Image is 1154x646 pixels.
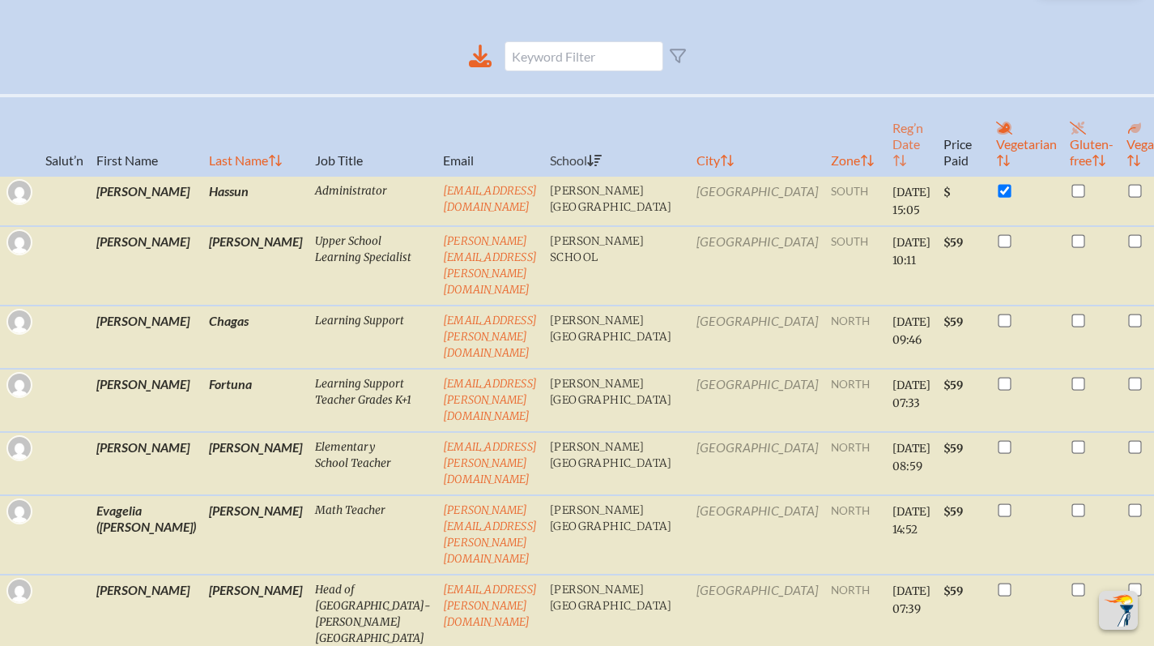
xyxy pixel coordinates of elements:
td: [GEOGRAPHIC_DATA] [690,226,824,306]
th: Email [436,96,543,176]
td: [PERSON_NAME] [90,306,202,369]
a: [EMAIL_ADDRESS][PERSON_NAME][DOMAIN_NAME] [443,583,537,629]
td: north [824,369,886,432]
img: To the top [1102,594,1135,627]
span: $59 [943,584,963,598]
td: Fortuna [202,369,309,432]
span: [DATE] 14:52 [892,505,930,537]
span: [DATE] 07:33 [892,379,930,410]
td: [PERSON_NAME] [90,176,202,226]
td: [PERSON_NAME] School [543,226,690,306]
td: [GEOGRAPHIC_DATA] [690,306,824,369]
td: Evagelia ([PERSON_NAME]) [90,495,202,575]
img: Gravatar [8,374,31,396]
td: north [824,495,886,575]
span: [DATE] 15:05 [892,186,930,217]
span: $59 [943,442,963,456]
th: Price Paid [937,96,990,176]
span: $59 [943,379,963,392]
td: [PERSON_NAME][GEOGRAPHIC_DATA] [543,495,690,575]
td: Upper School Learning Specialist [309,226,436,306]
th: Reg’n Date [886,96,937,176]
td: [PERSON_NAME][GEOGRAPHIC_DATA] [543,369,690,432]
a: [PERSON_NAME][EMAIL_ADDRESS][PERSON_NAME][DOMAIN_NAME] [443,234,537,297]
td: [GEOGRAPHIC_DATA] [690,495,824,575]
img: Gravatar [8,181,31,203]
td: Elementary School Teacher [309,432,436,495]
a: [EMAIL_ADDRESS][PERSON_NAME][DOMAIN_NAME] [443,440,537,486]
td: Learning Support [309,306,436,369]
td: [PERSON_NAME] [202,495,309,575]
td: Learning Support Teacher Grades K+1 [309,369,436,432]
td: Math Teacher [309,495,436,575]
td: [GEOGRAPHIC_DATA] [690,432,824,495]
td: [PERSON_NAME] [202,226,309,306]
th: City [690,96,824,176]
td: [PERSON_NAME][GEOGRAPHIC_DATA] [543,432,690,495]
span: [DATE] 07:39 [892,584,930,616]
span: $59 [943,236,963,250]
td: [PERSON_NAME] [90,432,202,495]
td: [PERSON_NAME][GEOGRAPHIC_DATA] [543,176,690,226]
th: Gluten-free [1063,96,1120,176]
td: north [824,432,886,495]
span: [DATE] 10:11 [892,236,930,267]
span: $ [943,186,951,199]
td: [PERSON_NAME] [202,432,309,495]
td: [PERSON_NAME][GEOGRAPHIC_DATA] [543,306,690,369]
img: Gravatar [8,231,31,254]
img: Gravatar [8,437,31,460]
td: [GEOGRAPHIC_DATA] [690,369,824,432]
td: south [824,226,886,306]
input: Keyword Filter [505,41,663,71]
td: [PERSON_NAME] [90,369,202,432]
th: Last Name [202,96,309,176]
td: Hassun [202,176,309,226]
div: Download to CSV [469,45,492,68]
td: Chagas [202,306,309,369]
a: [PERSON_NAME][EMAIL_ADDRESS][PERSON_NAME][DOMAIN_NAME] [443,503,537,566]
img: Gravatar [8,310,31,333]
th: Job Title [309,96,436,176]
button: Scroll Top [1099,591,1138,630]
a: [EMAIL_ADDRESS][PERSON_NAME][DOMAIN_NAME] [443,314,537,360]
td: south [824,176,886,226]
a: [EMAIL_ADDRESS][PERSON_NAME][DOMAIN_NAME] [443,377,537,423]
th: Vegetarian [990,96,1063,176]
span: [DATE] 08:59 [892,442,930,473]
span: [DATE] 09:46 [892,315,930,347]
th: Salut’n [39,96,90,176]
th: Zone [824,96,886,176]
td: north [824,306,886,369]
td: [PERSON_NAME] [90,226,202,306]
a: [EMAIL_ADDRESS][DOMAIN_NAME] [443,184,537,214]
td: Administrator [309,176,436,226]
span: $59 [943,505,963,519]
td: [GEOGRAPHIC_DATA] [690,176,824,226]
img: Gravatar [8,500,31,523]
span: $59 [943,315,963,329]
th: First Name [90,96,202,176]
img: Gravatar [8,580,31,602]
